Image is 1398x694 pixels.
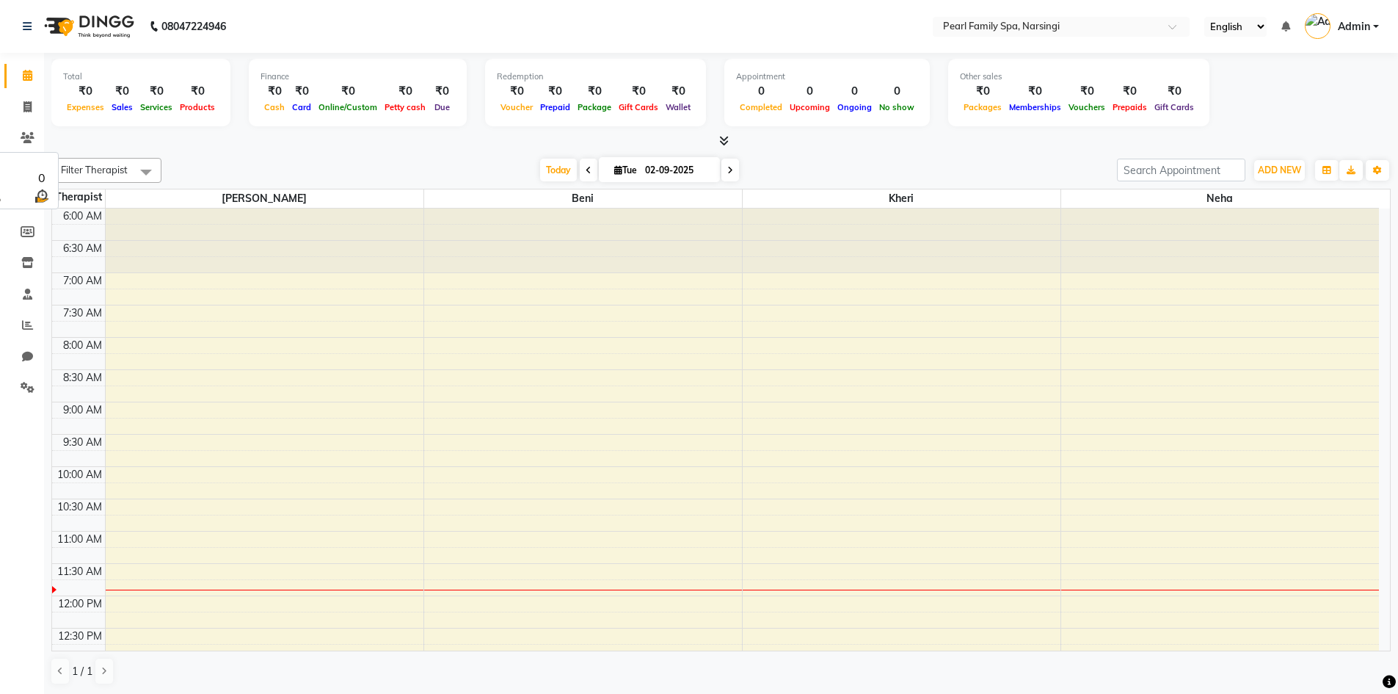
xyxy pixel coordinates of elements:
div: ₹0 [63,83,108,100]
div: 12:30 PM [55,629,105,644]
span: Products [176,102,219,112]
div: ₹0 [261,83,288,100]
b: 08047224946 [161,6,226,47]
input: 2025-09-02 [641,159,714,181]
span: 1 / 1 [72,664,92,679]
div: 0 [834,83,875,100]
span: Card [288,102,315,112]
span: [PERSON_NAME] [106,189,423,208]
span: Kheri [743,189,1060,208]
div: 0 [786,83,834,100]
span: Voucher [497,102,536,112]
div: ₹0 [136,83,176,100]
span: Memberships [1005,102,1065,112]
span: Petty cash [381,102,429,112]
div: 8:00 AM [60,338,105,353]
div: 0 [32,169,51,187]
div: 7:30 AM [60,306,105,321]
div: ₹0 [615,83,662,100]
span: Packages [960,102,1005,112]
div: ₹0 [315,83,381,100]
span: Upcoming [786,102,834,112]
span: Wallet [662,102,694,112]
div: Therapist [52,189,105,205]
img: logo [37,6,138,47]
div: Other sales [960,71,1198,83]
div: ₹0 [1151,83,1198,100]
div: ₹0 [1065,83,1109,100]
div: ₹0 [288,83,315,100]
input: Search Appointment [1117,159,1245,181]
span: No show [875,102,918,112]
span: Vouchers [1065,102,1109,112]
div: ₹0 [108,83,136,100]
div: 11:00 AM [54,532,105,547]
div: ₹0 [662,83,694,100]
div: Appointment [736,71,918,83]
div: 10:30 AM [54,499,105,515]
span: Package [574,102,615,112]
div: 9:30 AM [60,435,105,450]
div: 6:30 AM [60,241,105,256]
span: Gift Cards [615,102,662,112]
span: beni [424,189,742,208]
div: ₹0 [497,83,536,100]
div: 0 [875,83,918,100]
span: Sales [108,102,136,112]
span: Services [136,102,176,112]
div: ₹0 [1109,83,1151,100]
span: Cash [261,102,288,112]
div: ₹0 [960,83,1005,100]
div: 8:30 AM [60,370,105,386]
button: ADD NEW [1254,160,1305,181]
div: Total [63,71,219,83]
span: Expenses [63,102,108,112]
div: ₹0 [1005,83,1065,100]
div: Finance [261,71,455,83]
div: 7:00 AM [60,273,105,289]
span: Prepaids [1109,102,1151,112]
span: Ongoing [834,102,875,112]
span: Tue [611,165,641,176]
span: Today [540,159,577,181]
div: 10:00 AM [54,467,105,482]
span: Admin [1338,19,1370,35]
span: Due [431,102,454,112]
img: wait_time.png [32,187,51,205]
span: Online/Custom [315,102,381,112]
span: ADD NEW [1258,165,1301,176]
span: Prepaid [536,102,574,112]
div: ₹0 [381,83,429,100]
div: 12:00 PM [55,596,105,612]
img: Admin [1305,13,1330,39]
span: Completed [736,102,786,112]
span: Filter Therapist [61,164,128,176]
div: 0 [736,83,786,100]
div: 6:00 AM [60,209,105,224]
div: ₹0 [429,83,455,100]
div: ₹0 [176,83,219,100]
div: 11:30 AM [54,564,105,579]
span: Gift Cards [1151,102,1198,112]
div: ₹0 [536,83,574,100]
div: 9:00 AM [60,402,105,418]
div: ₹0 [574,83,615,100]
div: Redemption [497,71,694,83]
span: Neha [1061,189,1380,208]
